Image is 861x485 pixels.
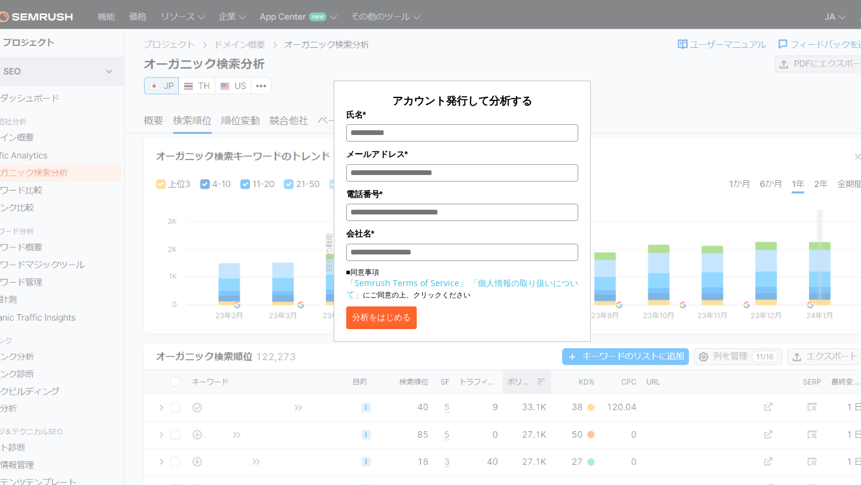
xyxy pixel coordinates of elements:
[346,267,578,300] p: ■同意事項 にご同意の上、クリックください
[346,188,578,201] label: 電話番号*
[392,93,532,108] span: アカウント発行して分析する
[346,277,468,288] a: 「Semrush Terms of Service」
[346,148,578,161] label: メールアドレス*
[346,306,417,329] button: 分析をはじめる
[346,277,578,300] a: 「個人情報の取り扱いについて」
